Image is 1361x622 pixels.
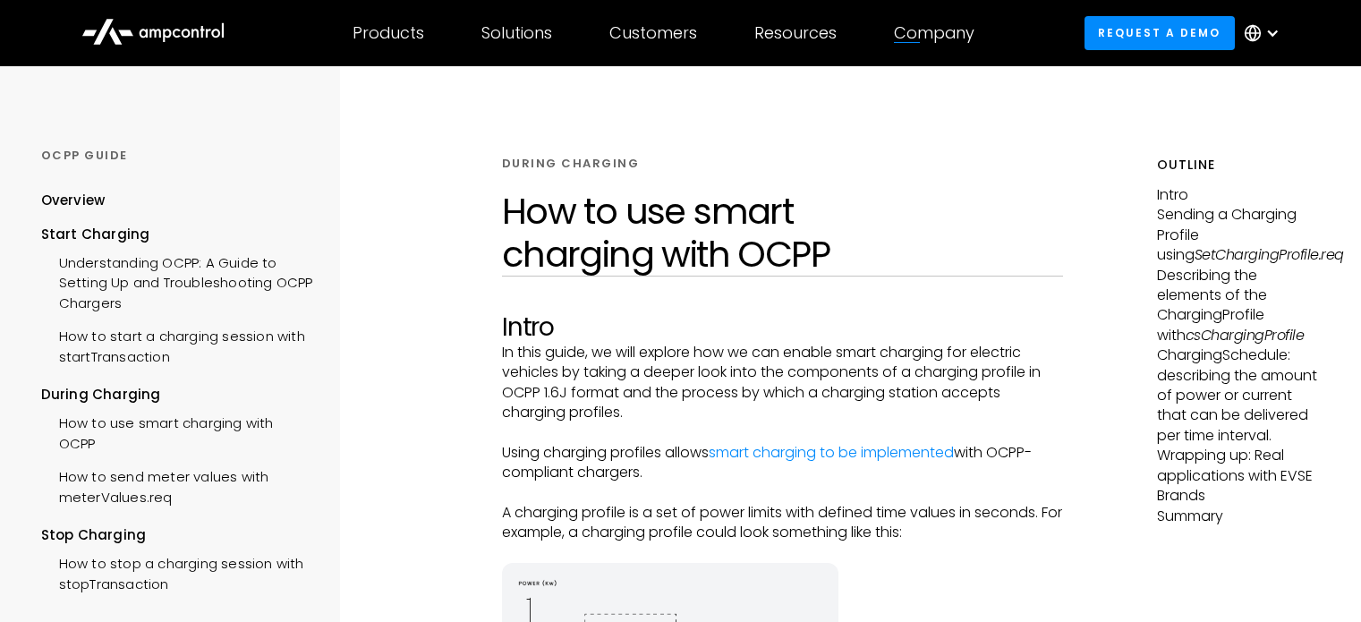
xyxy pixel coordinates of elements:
[1157,507,1321,526] p: Summary
[1186,325,1305,345] em: csChargingProfile
[481,23,552,43] div: Solutions
[41,244,313,318] a: Understanding OCPP: A Guide to Setting Up and Troubleshooting OCPP Chargers
[609,23,697,43] div: Customers
[1157,345,1321,446] p: ChargingSchedule: describing the amount of power or current that can be delivered per time interval.
[502,503,1063,543] p: A charging profile is a set of power limits with defined time values in seconds. For example, a c...
[41,148,313,164] div: OCPP GUIDE
[502,443,1063,483] p: Using charging profiles allows with OCPP-compliant chargers.
[1157,205,1321,265] p: Sending a Charging Profile using
[502,483,1063,503] p: ‍
[41,191,106,224] a: Overview
[1085,16,1235,49] a: Request a demo
[502,543,1063,563] p: ‍
[502,190,1063,276] h1: How to use smart charging with OCPP
[41,225,313,244] div: Start Charging
[894,23,974,43] div: Company
[502,422,1063,442] p: ‍
[353,23,424,43] div: Products
[502,312,1063,343] h2: Intro
[709,442,954,463] a: smart charging to be implemented
[41,545,313,599] a: How to stop a charging session with stopTransaction
[1157,156,1321,175] h5: Outline
[41,525,313,545] div: Stop Charging
[754,23,837,43] div: Resources
[1157,185,1321,205] p: Intro
[502,156,640,172] div: DURING CHARGING
[1195,244,1344,265] em: SetChargingProfile.req
[41,385,313,405] div: During Charging
[41,318,313,371] a: How to start a charging session with startTransaction
[41,405,313,458] a: How to use smart charging with OCPP
[502,343,1063,423] p: In this guide, we will explore how we can enable smart charging for electric vehicles by taking a...
[1157,446,1321,506] p: Wrapping up: Real applications with EVSE Brands
[41,191,106,210] div: Overview
[1157,266,1321,346] p: Describing the elements of the ChargingProfile with
[41,458,313,512] a: How to send meter values with meterValues.req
